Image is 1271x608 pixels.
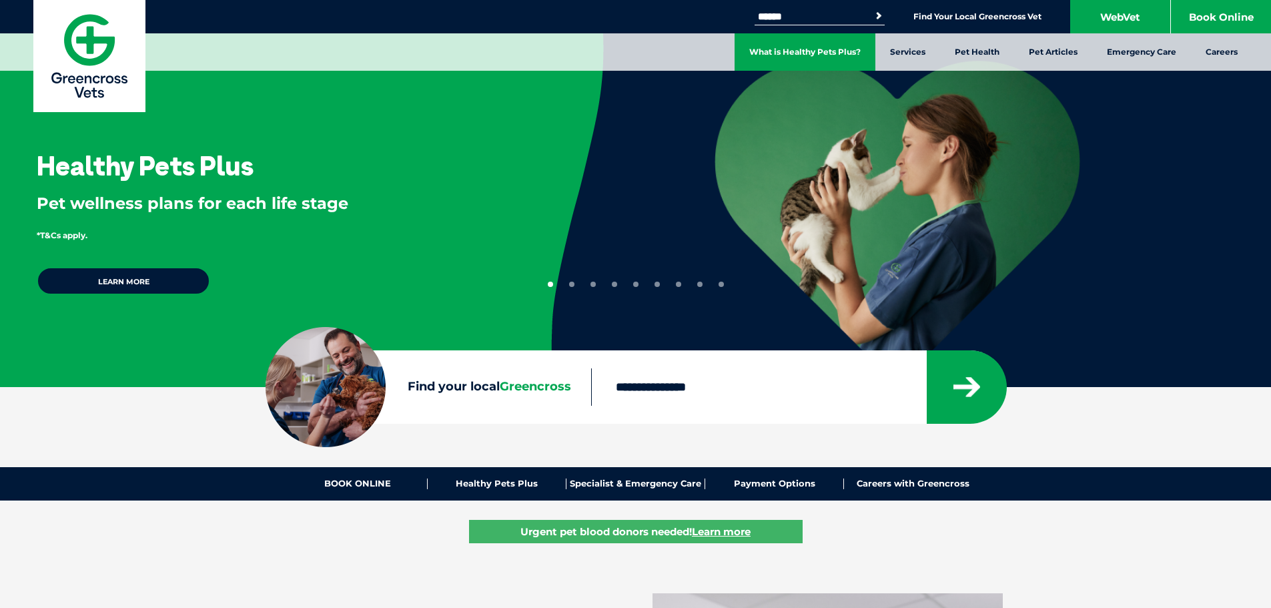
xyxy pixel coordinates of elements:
a: Pet Health [940,33,1014,71]
a: Healthy Pets Plus [428,479,566,489]
a: BOOK ONLINE [289,479,428,489]
button: 3 of 9 [590,282,596,287]
button: 2 of 9 [569,282,574,287]
a: Urgent pet blood donors needed!Learn more [469,520,803,543]
button: 8 of 9 [697,282,703,287]
a: Careers [1191,33,1252,71]
button: 6 of 9 [655,282,660,287]
a: Services [875,33,940,71]
span: *T&Cs apply. [37,230,87,240]
a: Careers with Greencross [844,479,982,489]
button: 4 of 9 [612,282,617,287]
u: Learn more [692,525,751,538]
a: Specialist & Emergency Care [566,479,705,489]
button: 7 of 9 [676,282,681,287]
h3: Healthy Pets Plus [37,152,254,179]
button: 9 of 9 [719,282,724,287]
a: Pet Articles [1014,33,1092,71]
p: Pet wellness plans for each life stage [37,192,508,215]
a: Learn more [37,267,210,295]
button: 1 of 9 [548,282,553,287]
a: Find Your Local Greencross Vet [913,11,1041,22]
button: Search [872,9,885,23]
label: Find your local [266,377,591,397]
a: Emergency Care [1092,33,1191,71]
a: Payment Options [705,479,844,489]
span: Greencross [500,379,571,394]
a: What is Healthy Pets Plus? [735,33,875,71]
button: 5 of 9 [633,282,639,287]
